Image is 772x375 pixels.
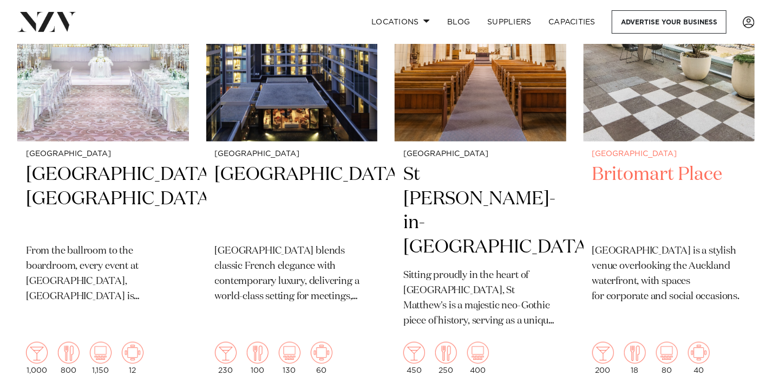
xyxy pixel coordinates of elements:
[26,342,48,364] img: cocktail.png
[467,342,489,374] div: 400
[403,342,425,364] img: cocktail.png
[215,244,369,305] p: [GEOGRAPHIC_DATA] blends classic French elegance with contemporary luxury, delivering a world-cla...
[363,10,439,34] a: Locations
[688,342,710,364] img: meeting.png
[540,10,605,34] a: Capacities
[439,10,479,34] a: BLOG
[90,342,112,374] div: 1,150
[247,342,269,374] div: 100
[403,342,425,374] div: 450
[122,342,143,364] img: meeting.png
[624,342,646,364] img: dining.png
[215,342,237,374] div: 230
[435,342,457,364] img: dining.png
[592,244,747,305] p: [GEOGRAPHIC_DATA] is a stylish venue overlooking the Auckland waterfront, with spaces for corpora...
[403,268,558,329] p: Sitting proudly in the heart of [GEOGRAPHIC_DATA], St Matthew's is a majestic neo-Gothic piece of...
[26,244,180,305] p: From the ballroom to the boardroom, every event at [GEOGRAPHIC_DATA], [GEOGRAPHIC_DATA] is distin...
[592,342,614,374] div: 200
[311,342,332,374] div: 60
[311,342,332,364] img: meeting.png
[656,342,678,364] img: theatre.png
[58,342,80,374] div: 800
[215,150,369,158] small: [GEOGRAPHIC_DATA]
[122,342,143,374] div: 12
[247,342,269,364] img: dining.png
[26,342,48,374] div: 1,000
[26,163,180,236] h2: [GEOGRAPHIC_DATA], [GEOGRAPHIC_DATA]
[58,342,80,364] img: dining.png
[592,342,614,364] img: cocktail.png
[403,150,558,158] small: [GEOGRAPHIC_DATA]
[215,342,237,364] img: cocktail.png
[592,150,747,158] small: [GEOGRAPHIC_DATA]
[17,12,76,31] img: nzv-logo.png
[403,163,558,260] h2: St [PERSON_NAME]-in-[GEOGRAPHIC_DATA]
[26,150,180,158] small: [GEOGRAPHIC_DATA]
[467,342,489,364] img: theatre.png
[612,10,727,34] a: Advertise your business
[215,163,369,236] h2: [GEOGRAPHIC_DATA]
[688,342,710,374] div: 40
[90,342,112,364] img: theatre.png
[435,342,457,374] div: 250
[592,163,747,236] h2: Britomart Place
[279,342,300,364] img: theatre.png
[479,10,540,34] a: SUPPLIERS
[656,342,678,374] div: 80
[624,342,646,374] div: 18
[279,342,300,374] div: 130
